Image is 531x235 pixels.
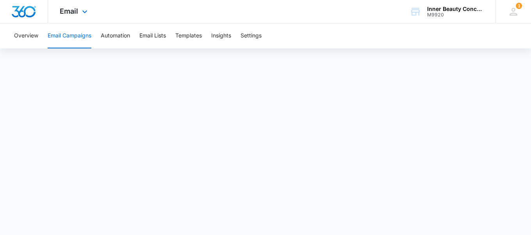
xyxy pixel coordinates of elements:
[60,7,78,15] span: Email
[516,3,522,9] div: notifications count
[427,6,484,12] div: account name
[101,23,130,48] button: Automation
[139,23,166,48] button: Email Lists
[427,12,484,18] div: account id
[241,23,262,48] button: Settings
[516,3,522,9] span: 1
[14,23,38,48] button: Overview
[48,23,91,48] button: Email Campaigns
[211,23,231,48] button: Insights
[175,23,202,48] button: Templates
